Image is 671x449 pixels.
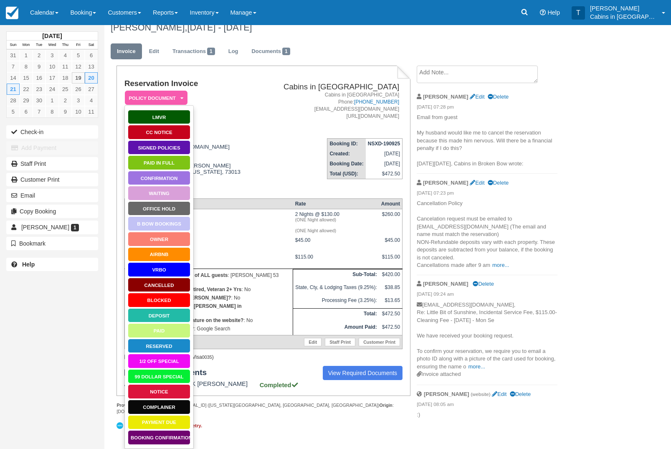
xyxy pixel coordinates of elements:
a: 2 [59,95,72,106]
button: Bookmark [6,237,98,250]
td: [DATE] - [DATE] [124,209,293,235]
td: State, Cty, & Lodging Taxes (9.25%): [293,282,379,295]
a: 25 [59,84,72,95]
a: 7 [33,106,46,117]
td: $13.65 [379,295,403,309]
a: 29 [20,95,33,106]
a: 18 [59,72,72,84]
a: Policy Document [124,90,185,106]
a: 15 [20,72,33,84]
a: 99 Dollar Special [128,369,190,384]
th: Item [124,198,293,209]
a: 1 [46,95,58,106]
a: [PHONE_NUMBER] [354,99,399,105]
span: [PERSON_NAME] [21,224,69,231]
span: 1 [71,224,79,231]
em: (ONE Night allowed) [295,217,377,222]
img: checkfront-main-nav-mini-logo.png [6,7,18,19]
th: Sun [7,41,20,50]
a: 17 [46,72,58,84]
strong: [PERSON_NAME] [424,391,469,397]
th: Rate [293,198,379,209]
a: 13 [85,61,98,72]
p: : No [127,285,291,294]
td: [DATE] [366,149,403,159]
a: Paid [128,323,190,338]
td: $38.85 [379,282,403,295]
td: Processing Fee (3.25%): [293,295,379,309]
a: 4 [85,95,98,106]
a: Reserved [128,339,190,353]
em: Policy Document [125,91,187,105]
address: Cabins in [GEOGRAPHIC_DATA] Phone: [EMAIL_ADDRESS][DOMAIN_NAME] [URL][DOMAIN_NAME] [263,91,399,120]
a: Booking Confirmation [128,430,190,445]
a: Transactions1 [166,43,221,60]
span: [DATE] - [DATE] [187,22,252,33]
a: 8 [46,106,58,117]
a: Delete [488,94,509,100]
a: 26 [72,84,85,95]
a: Office Hold [128,201,190,216]
td: $472.50 [366,169,403,179]
p: : Google Search [127,325,291,333]
a: 4 [59,50,72,61]
a: Log [222,43,245,60]
a: Confirmation [128,171,190,185]
em: [DATE] 07:23 pm [417,190,557,199]
strong: Completed [260,382,299,388]
strong: [PERSON_NAME] [423,281,468,287]
a: Cancelled [128,278,190,292]
small: (website) [471,391,490,397]
th: Created: [327,149,366,159]
em: [DATE] 08:05 am [417,401,557,410]
td: $472.50 [379,322,403,335]
a: LMVR [128,110,190,124]
p: : No [127,294,291,302]
th: Mon [20,41,33,50]
a: 31 [7,50,20,61]
th: Booking Date: [327,159,366,169]
div: $45.00 [381,237,400,250]
a: 11 [85,106,98,117]
a: CC Notice [128,125,190,140]
a: 3 [72,95,85,106]
a: more... [492,262,509,268]
a: Delete [473,281,494,287]
a: Deposit [128,308,190,323]
a: 20 [85,72,98,84]
th: Amount Paid: [293,322,379,335]
p: [EMAIL_ADDRESS][DOMAIN_NAME], Re: Little Bit of Sunshine, Incidental Service Fee, $115.00- Cleani... [417,301,557,371]
a: Owner [128,232,190,246]
p: : No [127,316,291,325]
a: 27 [85,84,98,95]
a: 23 [33,84,46,95]
th: Total (USD): [327,169,366,179]
a: Edit [304,338,322,346]
span: 1 [207,48,215,55]
td: $45.00 [293,235,379,252]
em: [DATE] 07:28 pm [417,104,557,113]
a: 9 [33,61,46,72]
a: 11 [59,61,72,72]
a: 30 [33,95,46,106]
strong: [PERSON_NAME] [423,180,468,186]
a: 24 [46,84,58,95]
th: Sub-Total: [293,269,379,283]
a: Help [6,258,98,271]
button: Check-in [6,125,98,139]
div: Invoice attached [417,370,557,378]
a: 3 [46,50,58,61]
strong: [DATE] [42,33,62,39]
button: Email [6,189,98,202]
td: $472.50 [379,309,403,322]
a: 10 [46,61,58,72]
strong: Origin [379,403,392,408]
th: Amount [379,198,403,209]
a: Staff Print [6,157,98,170]
b: Help [22,261,35,268]
a: Signed Policies [128,140,190,155]
a: 1/2 Off Special [128,354,190,368]
a: VRBO [128,262,190,277]
a: Not Synced in Xero. Click to retry. [116,421,204,430]
a: Waiting [128,186,190,200]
